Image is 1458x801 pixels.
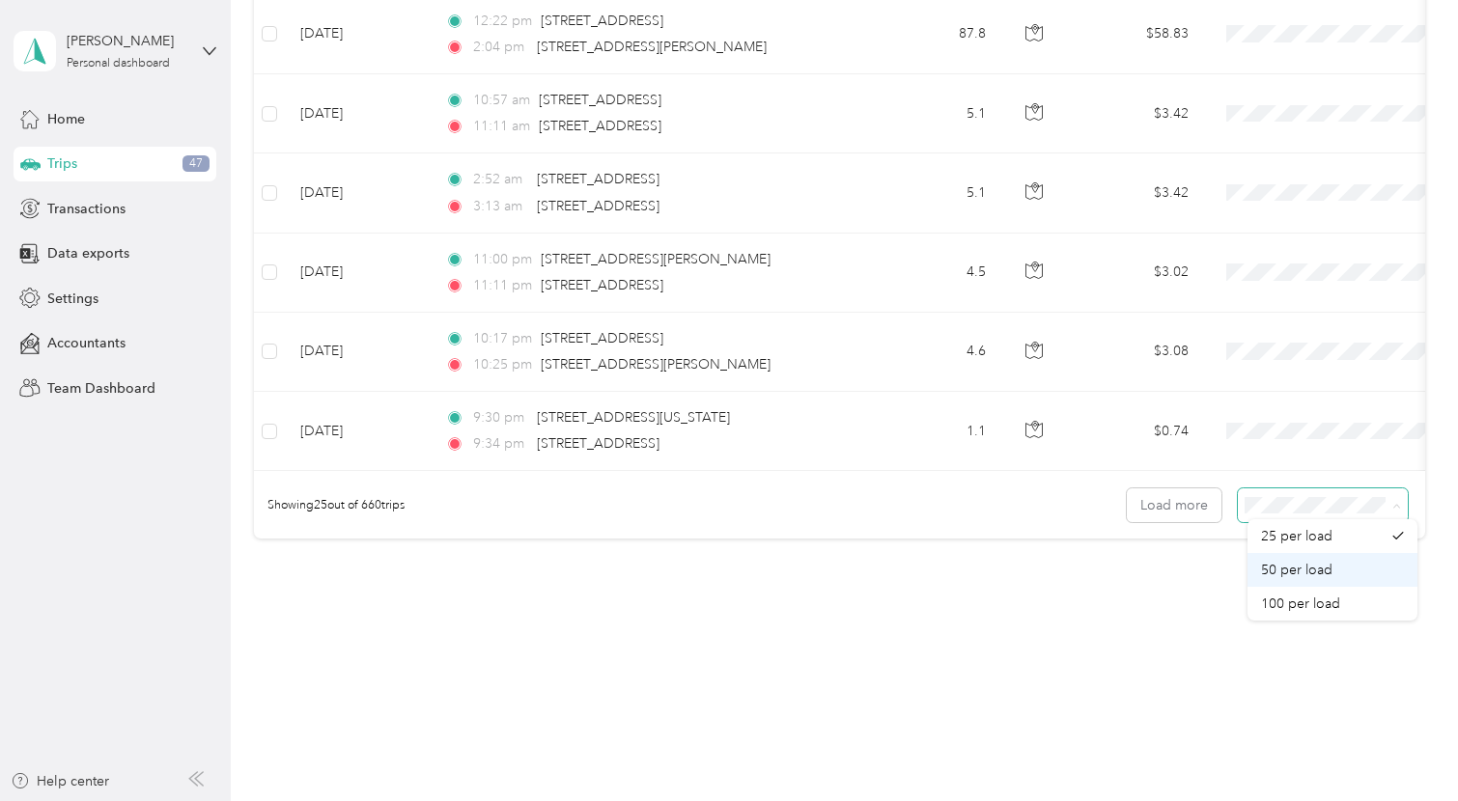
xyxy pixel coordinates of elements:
[285,74,430,153] td: [DATE]
[539,92,661,108] span: [STREET_ADDRESS]
[285,234,430,313] td: [DATE]
[539,118,661,134] span: [STREET_ADDRESS]
[473,196,528,217] span: 3:13 am
[67,58,170,69] div: Personal dashboard
[537,435,659,452] span: [STREET_ADDRESS]
[1069,313,1204,392] td: $3.08
[473,116,530,137] span: 11:11 am
[1069,153,1204,233] td: $3.42
[473,11,532,32] span: 12:22 pm
[285,392,430,471] td: [DATE]
[285,153,430,233] td: [DATE]
[1069,392,1204,471] td: $0.74
[67,31,187,51] div: [PERSON_NAME]
[473,433,528,455] span: 9:34 pm
[874,153,1001,233] td: 5.1
[47,199,126,219] span: Transactions
[47,378,155,399] span: Team Dashboard
[1261,528,1332,544] span: 25 per load
[537,409,730,426] span: [STREET_ADDRESS][US_STATE]
[1127,488,1221,522] button: Load more
[47,289,98,309] span: Settings
[541,330,663,346] span: [STREET_ADDRESS]
[473,407,528,428] span: 9:30 pm
[47,243,129,263] span: Data exports
[541,251,771,267] span: [STREET_ADDRESS][PERSON_NAME]
[182,155,210,173] span: 47
[473,328,532,349] span: 10:17 pm
[541,356,771,373] span: [STREET_ADDRESS][PERSON_NAME]
[1069,234,1204,313] td: $3.02
[473,90,530,111] span: 10:57 am
[473,249,532,270] span: 11:00 pm
[1350,693,1458,801] iframe: Everlance-gr Chat Button Frame
[874,392,1001,471] td: 1.1
[874,313,1001,392] td: 4.6
[1261,595,1340,612] span: 100 per load
[541,277,663,293] span: [STREET_ADDRESS]
[473,275,532,296] span: 11:11 pm
[541,13,663,29] span: [STREET_ADDRESS]
[473,169,528,190] span: 2:52 am
[11,771,109,791] button: Help center
[537,198,659,214] span: [STREET_ADDRESS]
[473,354,532,375] span: 10:25 pm
[285,313,430,392] td: [DATE]
[47,333,126,353] span: Accountants
[47,109,85,129] span: Home
[537,171,659,187] span: [STREET_ADDRESS]
[874,74,1001,153] td: 5.1
[254,497,405,514] span: Showing 25 out of 660 trips
[874,234,1001,313] td: 4.5
[1261,562,1332,578] span: 50 per load
[473,37,528,58] span: 2:04 pm
[1069,74,1204,153] td: $3.42
[537,39,767,55] span: [STREET_ADDRESS][PERSON_NAME]
[47,153,77,174] span: Trips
